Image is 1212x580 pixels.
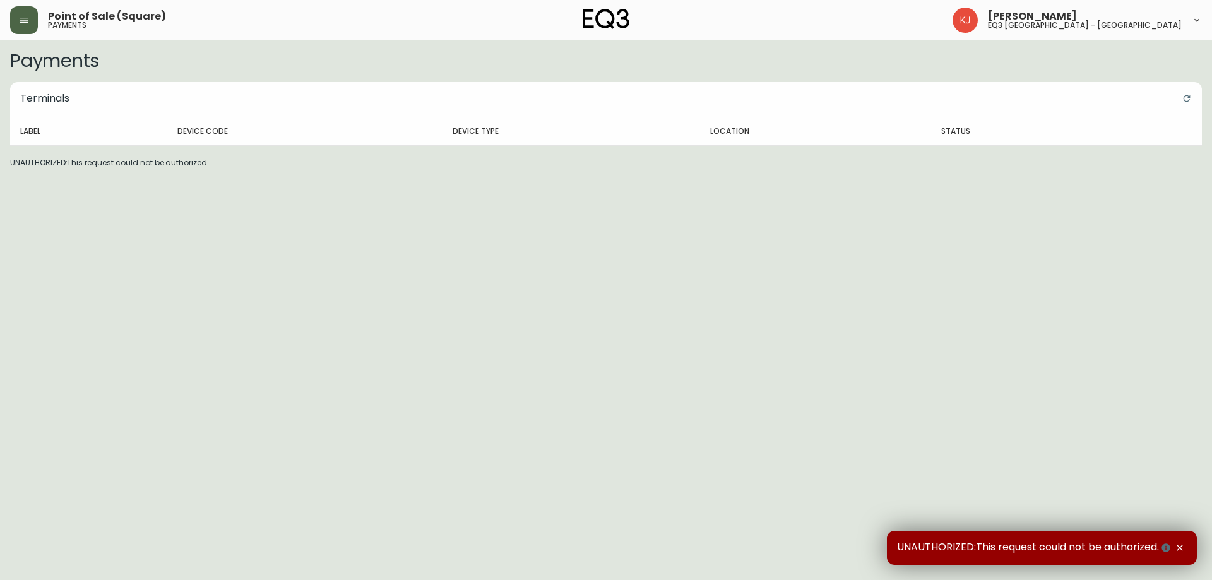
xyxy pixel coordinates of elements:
th: Status [931,117,1123,145]
th: Label [10,117,167,145]
span: Point of Sale (Square) [48,11,166,21]
h5: Terminals [10,82,80,115]
img: 24a625d34e264d2520941288c4a55f8e [953,8,978,33]
th: Device Code [167,117,443,145]
div: UNAUTHORIZED:This request could not be authorized. [3,74,1209,176]
th: Device Type [443,117,700,145]
table: devices table [10,117,1202,146]
h5: payments [48,21,86,29]
h5: eq3 [GEOGRAPHIC_DATA] - [GEOGRAPHIC_DATA] [988,21,1182,29]
span: [PERSON_NAME] [988,11,1077,21]
span: UNAUTHORIZED:This request could not be authorized. [897,541,1173,555]
h2: Payments [10,50,1202,71]
img: logo [583,9,629,29]
th: Location [700,117,931,145]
